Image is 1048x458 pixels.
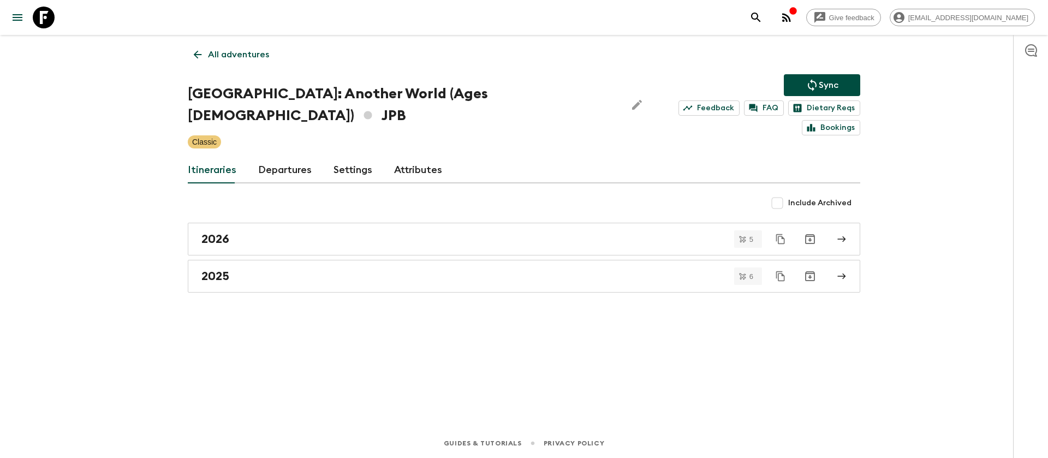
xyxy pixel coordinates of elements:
span: Give feedback [823,14,880,22]
a: Attributes [394,157,442,183]
p: All adventures [208,48,269,61]
a: 2025 [188,260,860,293]
a: Guides & Tutorials [444,437,522,449]
button: Duplicate [771,229,790,249]
a: 2026 [188,223,860,255]
span: 5 [743,236,760,243]
span: Include Archived [788,198,851,209]
a: Settings [334,157,372,183]
a: Feedback [678,100,740,116]
a: Dietary Reqs [788,100,860,116]
button: menu [7,7,28,28]
a: Give feedback [806,9,881,26]
button: Duplicate [771,266,790,286]
button: search adventures [745,7,767,28]
a: Departures [258,157,312,183]
button: Sync adventure departures to the booking engine [784,74,860,96]
a: FAQ [744,100,784,116]
a: Privacy Policy [544,437,604,449]
p: Classic [192,136,217,147]
button: Archive [799,228,821,250]
h2: 2026 [201,232,229,246]
span: [EMAIL_ADDRESS][DOMAIN_NAME] [902,14,1034,22]
div: [EMAIL_ADDRESS][DOMAIN_NAME] [890,9,1035,26]
p: Sync [819,79,838,92]
a: Bookings [802,120,860,135]
span: 6 [743,273,760,280]
a: Itineraries [188,157,236,183]
button: Archive [799,265,821,287]
button: Edit Adventure Title [626,83,648,127]
a: All adventures [188,44,275,66]
h1: [GEOGRAPHIC_DATA]: Another World (Ages [DEMOGRAPHIC_DATA]) JPB [188,83,617,127]
h2: 2025 [201,269,229,283]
